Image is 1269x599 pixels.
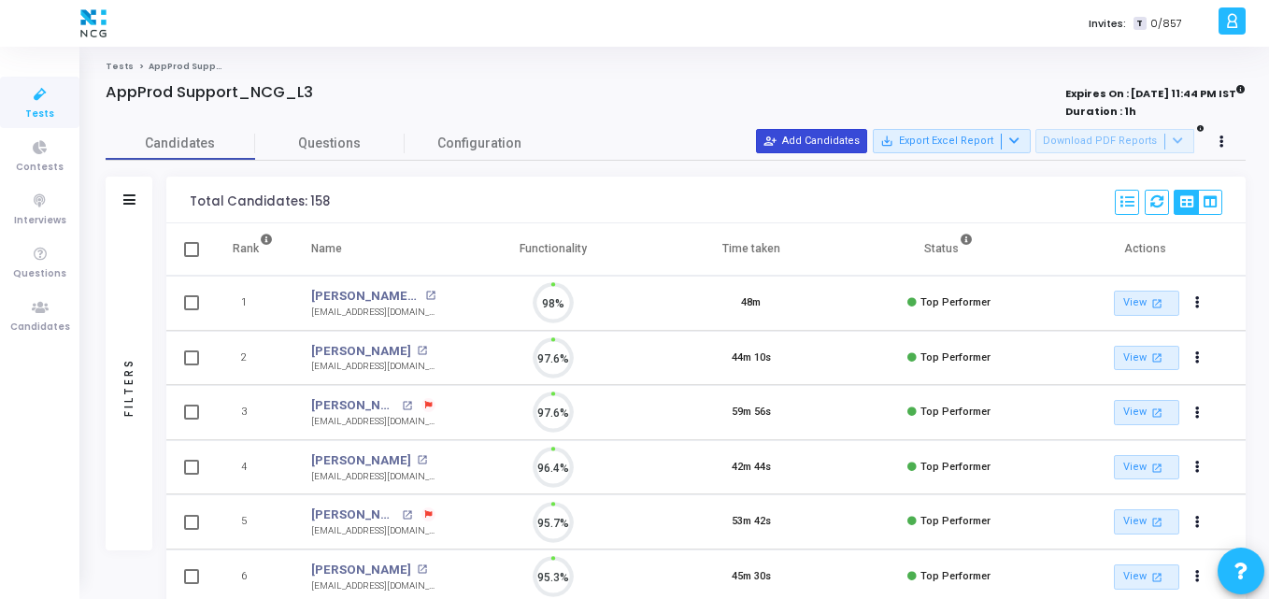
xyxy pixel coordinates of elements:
[311,451,411,470] a: [PERSON_NAME]
[920,351,991,364] span: Top Performer
[311,360,435,374] div: [EMAIL_ADDRESS][DOMAIN_NAME]
[311,238,342,259] div: Name
[920,406,991,418] span: Top Performer
[920,461,991,473] span: Top Performer
[1065,104,1136,119] strong: Duration : 1h
[417,455,427,465] mat-icon: open_in_new
[1185,291,1211,317] button: Actions
[732,460,771,476] div: 42m 44s
[76,5,111,42] img: logo
[13,266,66,282] span: Questions
[255,134,405,153] span: Questions
[763,135,777,148] mat-icon: person_add_alt
[1089,16,1126,32] label: Invites:
[454,223,652,276] th: Functionality
[106,61,134,72] a: Tests
[920,515,991,527] span: Top Performer
[1114,291,1179,316] a: View
[417,346,427,356] mat-icon: open_in_new
[880,135,893,148] mat-icon: save_alt
[1035,129,1194,153] button: Download PDF Reports
[1149,349,1165,365] mat-icon: open_in_new
[10,320,70,335] span: Candidates
[121,284,137,490] div: Filters
[106,61,1246,73] nav: breadcrumb
[1185,454,1211,480] button: Actions
[1185,345,1211,371] button: Actions
[417,564,427,575] mat-icon: open_in_new
[437,134,521,153] span: Configuration
[190,194,330,209] div: Total Candidates: 158
[1150,16,1182,32] span: 0/857
[1114,564,1179,590] a: View
[1174,190,1222,215] div: View Options
[311,342,411,361] a: [PERSON_NAME]
[16,160,64,176] span: Contests
[722,238,780,259] div: Time taken
[213,331,292,386] td: 2
[311,524,435,538] div: [EMAIL_ADDRESS][DOMAIN_NAME]
[920,570,991,582] span: Top Performer
[756,129,867,153] button: Add Candidates
[402,510,412,521] mat-icon: open_in_new
[311,396,397,415] a: [PERSON_NAME] Sham Sirsulla
[1149,295,1165,311] mat-icon: open_in_new
[402,401,412,411] mat-icon: open_in_new
[1114,455,1179,480] a: View
[1114,509,1179,535] a: View
[920,296,991,308] span: Top Performer
[732,514,771,530] div: 53m 42s
[1149,460,1165,476] mat-icon: open_in_new
[311,287,421,306] a: [PERSON_NAME] [PERSON_NAME]
[213,440,292,495] td: 4
[732,350,771,366] div: 44m 10s
[425,291,435,301] mat-icon: open_in_new
[1048,223,1246,276] th: Actions
[106,83,313,102] h4: AppProd Support_NCG_L3
[311,506,397,524] a: [PERSON_NAME]
[1185,509,1211,535] button: Actions
[1149,569,1165,585] mat-icon: open_in_new
[311,579,435,593] div: [EMAIL_ADDRESS][DOMAIN_NAME]
[1114,346,1179,371] a: View
[213,385,292,440] td: 3
[213,494,292,549] td: 5
[311,306,435,320] div: [EMAIL_ADDRESS][DOMAIN_NAME]
[311,470,435,484] div: [EMAIL_ADDRESS][DOMAIN_NAME]
[850,223,1048,276] th: Status
[1065,81,1246,102] strong: Expires On : [DATE] 11:44 PM IST
[14,213,66,229] span: Interviews
[1185,564,1211,591] button: Actions
[311,561,411,579] a: [PERSON_NAME]
[311,415,435,429] div: [EMAIL_ADDRESS][DOMAIN_NAME]
[1149,405,1165,421] mat-icon: open_in_new
[149,61,272,72] span: AppProd Support_NCG_L3
[25,107,54,122] span: Tests
[1149,514,1165,530] mat-icon: open_in_new
[1185,400,1211,426] button: Actions
[873,129,1031,153] button: Export Excel Report
[1114,400,1179,425] a: View
[106,134,255,153] span: Candidates
[732,405,771,421] div: 59m 56s
[1134,17,1146,31] span: T
[213,223,292,276] th: Rank
[732,569,771,585] div: 45m 30s
[213,276,292,331] td: 1
[741,295,761,311] div: 48m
